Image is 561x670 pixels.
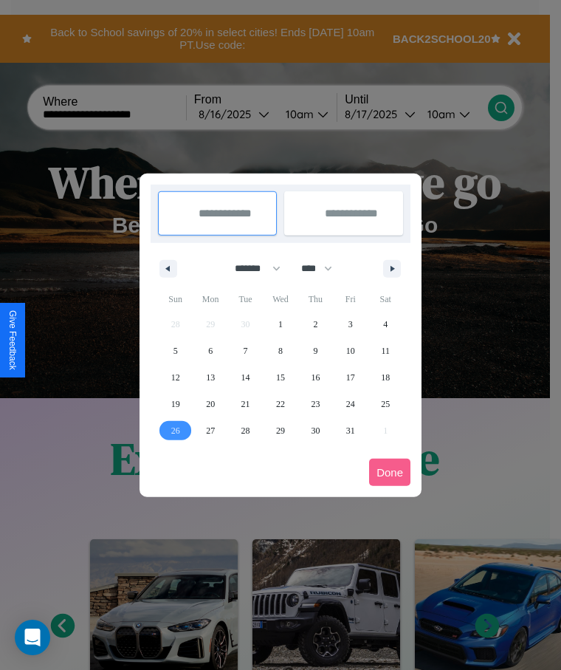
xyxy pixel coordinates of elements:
span: 10 [346,338,355,364]
button: 29 [263,417,297,444]
button: 22 [263,391,297,417]
span: 16 [311,364,320,391]
button: 27 [193,417,227,444]
span: 15 [276,364,285,391]
span: Wed [263,287,297,311]
span: 24 [346,391,355,417]
span: 23 [311,391,320,417]
span: 20 [206,391,215,417]
button: 24 [333,391,368,417]
span: Thu [298,287,333,311]
span: 14 [241,364,250,391]
span: 30 [311,417,320,444]
span: 7 [244,338,248,364]
span: 3 [348,311,353,338]
button: 31 [333,417,368,444]
div: Give Feedback [7,310,18,370]
span: 19 [171,391,180,417]
button: 15 [263,364,297,391]
span: 29 [276,417,285,444]
button: 23 [298,391,333,417]
button: 10 [333,338,368,364]
button: 9 [298,338,333,364]
span: 26 [171,417,180,444]
button: 20 [193,391,227,417]
span: 17 [346,364,355,391]
button: 26 [158,417,193,444]
button: 1 [263,311,297,338]
button: 18 [368,364,403,391]
button: 21 [228,391,263,417]
span: 31 [346,417,355,444]
button: 30 [298,417,333,444]
button: 13 [193,364,227,391]
span: 8 [278,338,283,364]
button: 5 [158,338,193,364]
button: 16 [298,364,333,391]
button: 4 [368,311,403,338]
span: 12 [171,364,180,391]
button: 28 [228,417,263,444]
span: 1 [278,311,283,338]
span: Fri [333,287,368,311]
span: 21 [241,391,250,417]
span: 25 [381,391,390,417]
button: 2 [298,311,333,338]
button: 11 [368,338,403,364]
span: 18 [381,364,390,391]
span: 4 [383,311,388,338]
button: 8 [263,338,297,364]
span: Tue [228,287,263,311]
span: Sat [368,287,403,311]
button: 3 [333,311,368,338]
button: 19 [158,391,193,417]
span: 11 [381,338,390,364]
button: 25 [368,391,403,417]
span: 6 [208,338,213,364]
span: Mon [193,287,227,311]
span: 9 [313,338,317,364]
button: 17 [333,364,368,391]
span: Sun [158,287,193,311]
span: 5 [173,338,178,364]
button: 14 [228,364,263,391]
span: 28 [241,417,250,444]
button: Done [369,459,410,486]
button: 12 [158,364,193,391]
div: Open Intercom Messenger [15,620,50,655]
span: 13 [206,364,215,391]
button: 7 [228,338,263,364]
span: 22 [276,391,285,417]
span: 27 [206,417,215,444]
span: 2 [313,311,317,338]
button: 6 [193,338,227,364]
